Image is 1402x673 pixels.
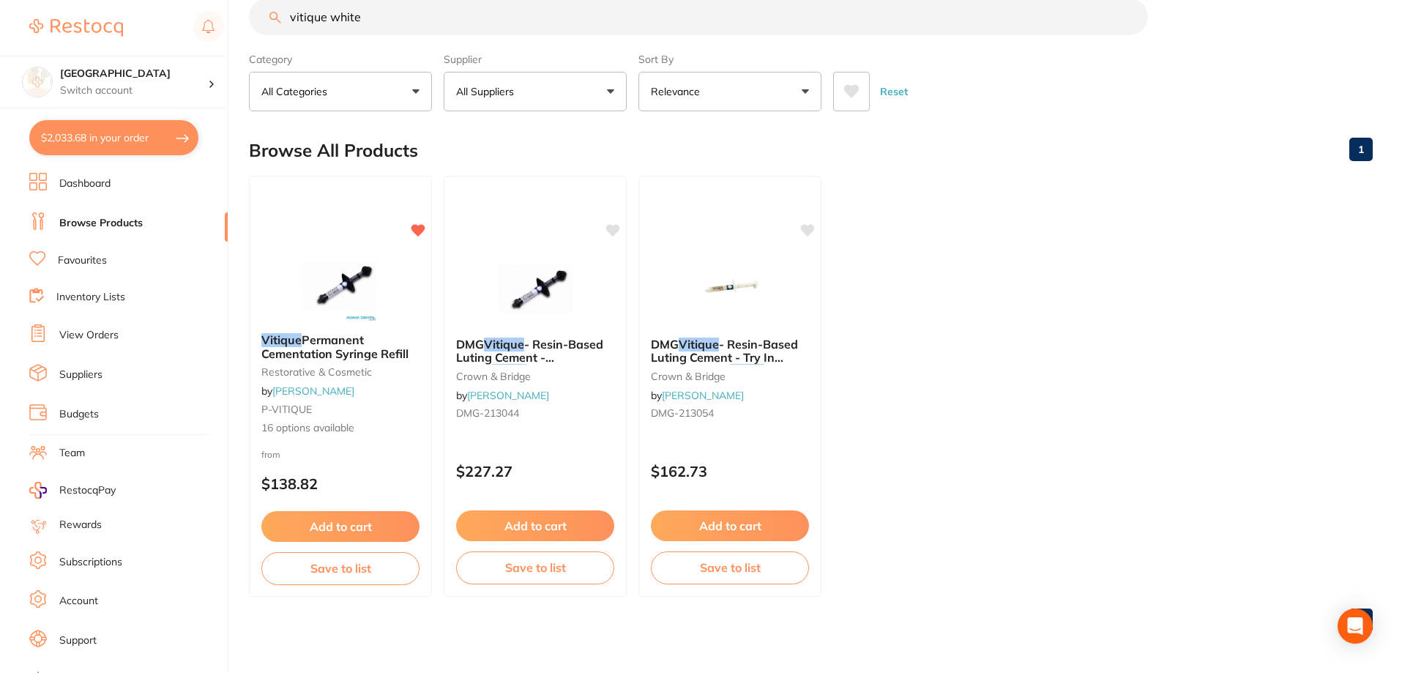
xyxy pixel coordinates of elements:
em: White [492,364,526,379]
span: - Resin-Based Luting Cement - Try In Paste - Shade [651,337,798,379]
p: $227.27 [456,463,614,480]
button: Save to list [261,552,420,584]
p: Relevance [651,84,706,99]
img: Restocq Logo [29,19,123,37]
span: DMG [456,337,484,352]
img: RestocqPay [29,482,47,499]
b: DMG Vitique - Resin-Based Luting Cement - Shade White - 6g Syringe, 1-Pack and 10 tips [456,338,614,365]
a: Subscriptions [59,555,122,570]
h4: Lakes Boulevard Dental [60,67,208,81]
small: restorative & cosmetic [261,366,420,378]
img: DMG Vitique - Resin-Based Luting Cement - Try In Paste - Shade White - 3.9g Syringe, 1-Pack and 1... [682,253,778,326]
span: - Resin-Based Luting Cement - Shade [456,337,603,379]
a: Rewards [59,518,102,532]
label: Sort By [638,53,821,66]
button: All Suppliers [444,72,627,111]
a: Favourites [58,253,107,268]
a: View Orders [59,328,119,343]
a: Restocq Logo [29,11,123,45]
p: Switch account [60,83,208,98]
a: Inventory Lists [56,290,125,305]
img: Vitique Permanent Cementation Syringe Refill [293,248,388,321]
button: Save to list [651,551,809,584]
a: [PERSON_NAME] [467,389,549,402]
a: 1 [1349,135,1373,164]
button: Add to cart [651,510,809,541]
span: from [261,449,280,460]
a: Support [59,633,97,648]
a: Account [59,594,98,609]
p: All Suppliers [456,84,520,99]
label: Supplier [444,53,627,66]
a: RestocqPay [29,482,116,499]
em: Vitique [679,337,719,352]
a: Dashboard [59,176,111,191]
a: Team [59,446,85,461]
span: DMG-213054 [651,406,714,420]
small: crown & bridge [456,371,614,382]
em: Vitique [261,332,302,347]
span: Permanent Cementation Syringe Refill [261,332,409,360]
span: by [456,389,549,402]
em: White [730,364,764,379]
span: - 6g Syringe, 1-Pack and 10 tips [456,364,613,392]
span: RestocqPay [59,483,116,498]
h2: Browse All Products [249,141,418,161]
button: Save to list [456,551,614,584]
a: 1 [1349,606,1373,635]
a: Budgets [59,407,99,422]
p: All Categories [261,84,333,99]
img: DMG Vitique - Resin-Based Luting Cement - Shade White - 6g Syringe, 1-Pack and 10 tips [488,253,583,326]
button: Add to cart [456,510,614,541]
p: $162.73 [651,463,809,480]
img: Lakes Boulevard Dental [23,67,52,97]
span: by [651,389,744,402]
a: Browse Products [59,216,143,231]
span: 16 options available [261,421,420,436]
button: All Categories [249,72,432,111]
span: DMG [651,337,679,352]
button: Add to cart [261,511,420,542]
span: DMG-213044 [456,406,519,420]
small: crown & bridge [651,371,809,382]
a: Suppliers [59,368,102,382]
a: [PERSON_NAME] [272,384,354,398]
span: by [261,384,354,398]
label: Category [249,53,432,66]
a: [PERSON_NAME] [662,389,744,402]
b: DMG Vitique - Resin-Based Luting Cement - Try In Paste - Shade White - 3.9g Syringe, 1-Pack and 1... [651,338,809,365]
p: $138.82 [261,475,420,492]
button: Relevance [638,72,821,111]
div: Open Intercom Messenger [1338,609,1373,644]
button: $2,033.68 in your order [29,120,198,155]
span: P-VITIQUE [261,403,312,416]
em: Vitique [484,337,524,352]
button: Reset [876,72,912,111]
b: Vitique Permanent Cementation Syringe Refill [261,333,420,360]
